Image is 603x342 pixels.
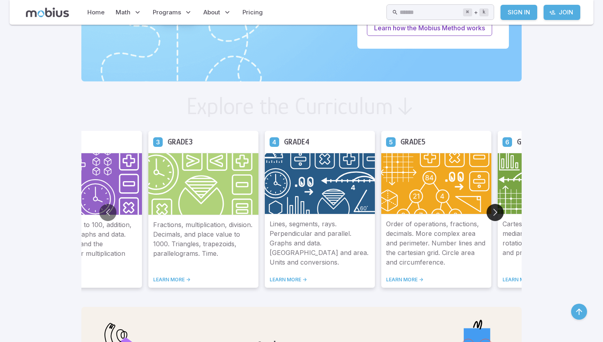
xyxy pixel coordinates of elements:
span: Math [116,8,130,17]
a: LEARN MORE -> [153,277,254,283]
a: Join [544,5,580,20]
a: Grade 5 [386,137,396,146]
img: Grade 4 [265,153,375,214]
h5: Grade 3 [167,136,193,148]
a: Home [85,3,107,22]
button: Go to next slide [487,204,504,221]
div: + [463,8,489,17]
a: Pricing [240,3,265,22]
p: Place value up to 100, addition, subtraction, graphs and data. Skip counting and the foundations ... [37,220,137,267]
a: Grade 4 [270,137,279,146]
kbd: k [479,8,489,16]
button: Go to previous slide [99,204,116,221]
p: Order of operations, fractions, decimals. More complex area and perimeter. Number lines and the c... [386,219,487,267]
img: Grade 5 [381,153,491,214]
a: Sign In [501,5,537,20]
a: LEARN MORE -> [503,277,603,283]
p: Learn how the Mobius Method works [374,23,485,33]
img: Grade 3 [148,153,258,215]
a: LEARN MORE -> [386,277,487,283]
a: Grade 3 [153,137,163,146]
span: Programs [153,8,181,17]
a: Grade 6 [503,137,512,146]
a: LEARN MORE -> [270,277,370,283]
img: Grade 2 [32,153,142,215]
span: About [203,8,220,17]
p: Fractions, multiplication, division. Decimals, and place value to 1000. Triangles, trapezoids, pa... [153,220,254,267]
h5: Grade 5 [400,136,426,148]
kbd: ⌘ [463,8,472,16]
h5: Grade 4 [284,136,309,148]
a: Learn how the Mobius Method works [367,20,492,36]
p: Lines, segments, rays. Perpendicular and parallel. Graphs and data. [GEOGRAPHIC_DATA] and area. U... [270,219,370,267]
h2: Explore the Curriculum [186,94,393,118]
a: LEARN MORE -> [37,277,137,283]
h5: Grade 6 [517,136,543,148]
p: Cartesian grid. Probability, mean, median, and mode. Reflections, rotations, translations. Factor... [503,219,603,267]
